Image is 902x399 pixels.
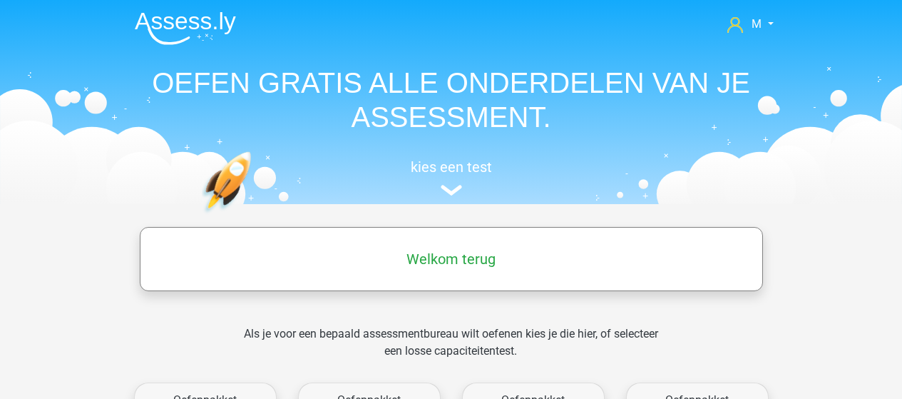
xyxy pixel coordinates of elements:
[147,251,756,268] h5: Welkom terug
[123,158,779,196] a: kies een test
[232,325,670,377] div: Als je voor een bepaald assessmentbureau wilt oefenen kies je die hier, of selecteer een losse ca...
[722,16,779,33] a: M
[123,158,779,176] h5: kies een test
[752,17,762,31] span: M
[441,185,462,196] img: assessment
[135,11,236,45] img: Assessly
[202,151,307,281] img: oefenen
[123,66,779,134] h1: OEFEN GRATIS ALLE ONDERDELEN VAN JE ASSESSMENT.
